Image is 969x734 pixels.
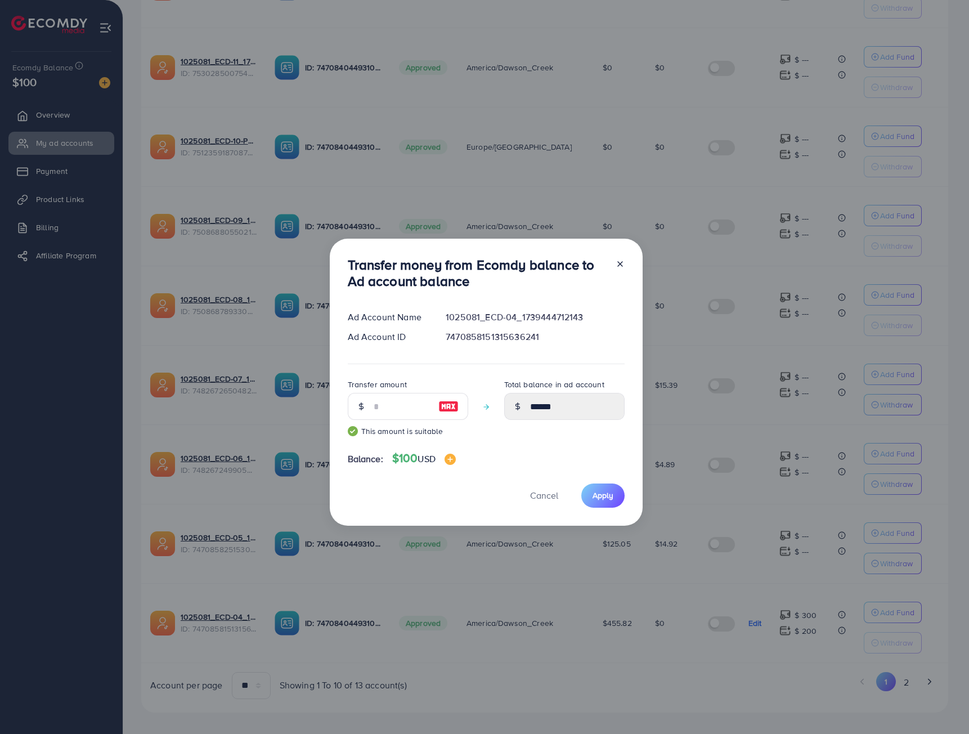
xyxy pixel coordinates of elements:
div: 1025081_ECD-04_1739444712143 [437,311,633,324]
span: Cancel [530,489,558,502]
small: This amount is suitable [348,426,468,437]
div: Ad Account ID [339,330,437,343]
iframe: Chat [921,683,961,726]
span: Apply [593,490,613,501]
div: Ad Account Name [339,311,437,324]
span: Balance: [348,453,383,466]
h4: $100 [392,451,456,466]
img: image [445,454,456,465]
img: image [438,400,459,413]
label: Total balance in ad account [504,379,604,390]
label: Transfer amount [348,379,407,390]
h3: Transfer money from Ecomdy balance to Ad account balance [348,257,607,289]
div: 7470858151315636241 [437,330,633,343]
button: Apply [581,484,625,508]
img: guide [348,426,358,436]
span: USD [418,453,435,465]
button: Cancel [516,484,572,508]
